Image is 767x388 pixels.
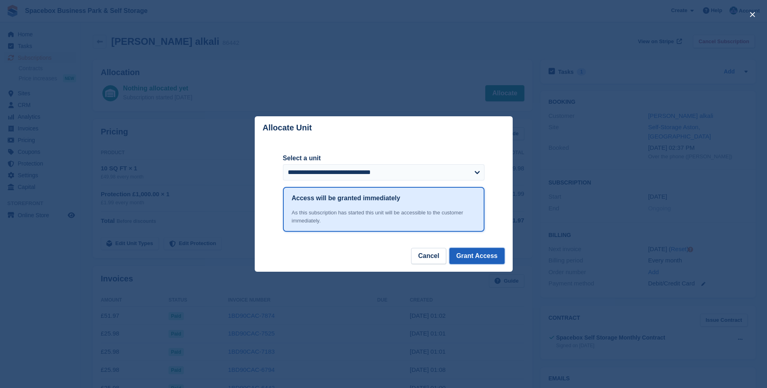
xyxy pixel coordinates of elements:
p: Allocate Unit [263,123,312,132]
h1: Access will be granted immediately [292,193,400,203]
button: Cancel [411,248,446,264]
button: close [746,8,759,21]
label: Select a unit [283,153,484,163]
div: As this subscription has started this unit will be accessible to the customer immediately. [292,209,476,224]
button: Grant Access [449,248,505,264]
